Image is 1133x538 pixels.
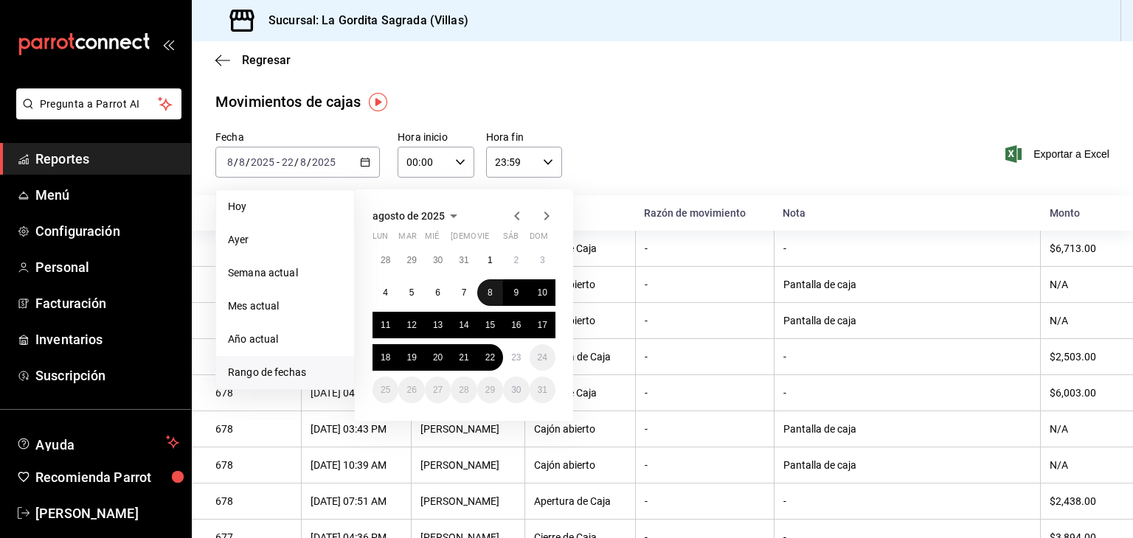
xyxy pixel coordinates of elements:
button: 26 de agosto de 2025 [398,377,424,403]
abbr: lunes [373,231,388,247]
div: $6,713.00 [1050,242,1109,254]
span: agosto de 2025 [373,210,445,222]
button: 31 de agosto de 2025 [530,377,555,403]
button: 20 de agosto de 2025 [425,344,451,371]
abbr: 23 de agosto de 2025 [511,352,521,363]
button: Exportar a Excel [1008,145,1109,163]
div: 678 [215,459,292,471]
div: [DATE] 03:43 PM [311,423,402,435]
span: Regresar [242,53,291,67]
button: 8 de agosto de 2025 [477,279,503,306]
button: 2 de agosto de 2025 [503,247,529,273]
div: Pantalla de caja [783,315,1032,326]
span: Inventarios [35,329,179,349]
div: - [783,242,1032,254]
div: N/A [1050,315,1109,326]
abbr: 25 de agosto de 2025 [381,385,390,395]
abbr: 1 de agosto de 2025 [488,255,493,265]
abbr: sábado [503,231,519,247]
abbr: 7 de agosto de 2025 [462,287,467,298]
span: / [234,156,238,168]
span: Reportes [35,149,179,169]
label: Fecha [215,132,380,142]
abbr: 16 de agosto de 2025 [511,320,521,330]
button: Regresar [215,53,291,67]
div: [PERSON_NAME] [420,495,515,507]
th: Corte de caja [192,195,302,231]
div: $2,438.00 [1050,495,1109,507]
span: Mes actual [228,298,342,314]
span: / [294,156,299,168]
button: 31 de julio de 2025 [451,247,477,273]
div: - [783,387,1032,399]
div: - [645,242,765,254]
abbr: 9 de agosto de 2025 [513,287,519,298]
button: 29 de julio de 2025 [398,247,424,273]
span: Facturación [35,293,179,313]
button: 10 de agosto de 2025 [530,279,555,306]
span: / [307,156,311,168]
input: -- [281,156,294,168]
div: [PERSON_NAME] [420,459,515,471]
button: 6 de agosto de 2025 [425,279,451,306]
button: 25 de agosto de 2025 [373,377,398,403]
button: 13 de agosto de 2025 [425,312,451,338]
abbr: 13 de agosto de 2025 [433,320,443,330]
button: 24 de agosto de 2025 [530,344,555,371]
button: 28 de julio de 2025 [373,247,398,273]
input: ---- [250,156,275,168]
div: 678 [215,495,292,507]
button: 15 de agosto de 2025 [477,312,503,338]
span: Configuración [35,221,179,241]
div: - [783,351,1032,363]
abbr: 30 de agosto de 2025 [511,385,521,395]
div: - [645,423,765,435]
abbr: 2 de agosto de 2025 [513,255,519,265]
abbr: 8 de agosto de 2025 [488,287,493,298]
div: Movimientos de cajas [215,91,361,113]
div: Cajón abierto [534,423,626,435]
div: - [645,459,765,471]
button: 28 de agosto de 2025 [451,377,477,403]
button: 21 de agosto de 2025 [451,344,477,371]
abbr: 19 de agosto de 2025 [406,352,416,363]
span: Recomienda Parrot [35,467,179,487]
abbr: 6 de agosto de 2025 [435,287,440,298]
button: 30 de agosto de 2025 [503,377,529,403]
div: - [645,279,765,290]
abbr: 20 de agosto de 2025 [433,352,443,363]
abbr: domingo [530,231,548,247]
div: - [645,315,765,326]
button: 12 de agosto de 2025 [398,312,424,338]
div: Pantalla de caja [783,279,1032,290]
div: Pantalla de caja [783,423,1032,435]
button: 27 de agosto de 2025 [425,377,451,403]
abbr: jueves [451,231,538,247]
button: 7 de agosto de 2025 [451,279,477,306]
div: - [645,387,765,399]
abbr: 5 de agosto de 2025 [409,287,415,298]
abbr: 21 de agosto de 2025 [459,352,468,363]
span: Personal [35,257,179,277]
div: [DATE] 04:00 PM [311,387,402,399]
th: Razón de movimiento [635,195,774,231]
th: Nota [774,195,1041,231]
th: Monto [1041,195,1133,231]
button: 5 de agosto de 2025 [398,279,424,306]
div: $2,503.00 [1050,351,1109,363]
input: -- [226,156,234,168]
abbr: 28 de agosto de 2025 [459,385,468,395]
button: 14 de agosto de 2025 [451,312,477,338]
img: Tooltip marker [369,93,387,111]
abbr: 30 de julio de 2025 [433,255,443,265]
button: open_drawer_menu [162,38,174,50]
button: 30 de julio de 2025 [425,247,451,273]
span: Menú [35,185,179,205]
button: 3 de agosto de 2025 [530,247,555,273]
abbr: 3 de agosto de 2025 [540,255,545,265]
abbr: 28 de julio de 2025 [381,255,390,265]
span: / [246,156,250,168]
span: Ayer [228,232,342,248]
abbr: 24 de agosto de 2025 [538,352,547,363]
